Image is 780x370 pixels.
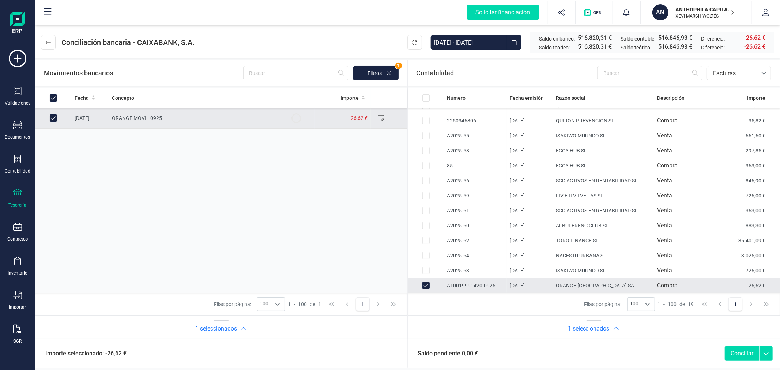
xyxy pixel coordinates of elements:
[417,68,454,78] span: Contabilidad
[444,263,507,278] td: A2025-63
[507,128,553,143] td: [DATE]
[467,5,539,20] div: Solicitar financiación
[747,94,765,102] span: Importe
[654,143,729,158] td: Venta
[353,66,399,80] button: Filtros
[744,42,765,51] span: -26,62 €
[584,9,604,16] img: Logo de OPS
[628,298,641,311] span: 100
[422,252,430,259] div: Row Selected 39bfb822-bb8e-41bd-8717-dfb230b814cf
[728,203,780,218] td: 363,00 €
[37,349,127,358] span: Importe seleccionado: -26,62 €
[356,297,370,311] button: Page 1
[580,1,608,24] button: Logo de OPS
[298,301,307,308] span: 100
[760,297,773,311] button: Last Page
[676,13,734,19] p: XEVI MARCH WOLTÉS
[553,173,654,188] td: SCD ACTIVOS EN RENTABILIDAD SL
[422,267,430,274] div: Row Selected dd602fbb-1cf5-4f9c-a64a-f11db6ab61ce
[553,188,654,203] td: LIV E ITV I VEL AS SL
[728,233,780,248] td: 35.401,09 €
[597,66,702,80] input: Buscar
[621,35,655,42] span: Saldo contable:
[444,143,507,158] td: A2025-58
[9,202,27,208] div: Tesorería
[668,301,677,308] span: 100
[654,233,729,248] td: Venta
[744,34,765,42] span: -26,62 €
[422,117,430,124] div: Row Selected 936c0ff0-01ff-4f20-b7a0-e74a88e34817
[422,192,430,199] div: Row Selected 30ca46b3-347d-477a-beb2-948dbae9dde7
[728,128,780,143] td: 661,60 €
[658,42,692,51] span: 516.846,93 €
[257,298,271,311] span: 100
[553,143,654,158] td: ECO3 HUB SL
[507,233,553,248] td: [DATE]
[728,188,780,203] td: 726,00 €
[444,233,507,248] td: A2025-62
[8,270,27,276] div: Inventario
[44,68,113,78] span: Movimientos bancarios
[556,94,585,102] span: Razón social
[553,113,654,128] td: QUIRON PREVENCION SL
[553,248,654,263] td: NACESTU URBANA SL
[654,128,729,143] td: Venta
[728,248,780,263] td: 3.025,00 €
[14,338,22,344] div: OCR
[10,12,25,35] img: Logo Finanedi
[652,4,668,20] div: AN
[507,263,553,278] td: [DATE]
[112,94,134,102] span: Concepto
[507,188,553,203] td: [DATE]
[510,94,544,102] span: Fecha emisión
[50,114,57,122] div: Row Unselected 9b705dcb-fb4e-4089-9efa-838bf9311132
[657,94,685,102] span: Descripción
[371,297,385,311] button: Next Page
[507,113,553,128] td: [DATE]
[654,203,729,218] td: Venta
[654,188,729,203] td: Venta
[112,115,162,121] span: ORANGE MOVIL 0925
[688,301,694,308] span: 19
[340,94,359,102] span: Importe
[444,203,507,218] td: A2025-61
[325,297,339,311] button: First Page
[75,94,89,102] span: Fecha
[50,94,57,102] div: All items selected
[444,158,507,173] td: 85
[654,113,729,128] td: Compra
[654,248,729,263] td: Venta
[539,35,575,42] span: Saldo en banco:
[422,147,430,154] div: Row Selected 241f6f49-80b4-458c-b528-690d20e2c9f6
[458,1,548,24] button: Solicitar financiación
[621,44,651,51] span: Saldo teórico:
[728,113,780,128] td: 35,82 €
[387,297,401,311] button: Last Page
[553,233,654,248] td: TORO FINANCE SL
[710,69,754,78] span: Facturas
[658,34,692,42] span: 516.846,93 €
[507,35,521,50] button: Choose Date
[243,66,348,80] input: Buscar
[310,301,315,308] span: de
[5,134,30,140] div: Documentos
[507,158,553,173] td: [DATE]
[728,297,742,311] button: Page 1
[444,113,507,128] td: 2250346306
[340,297,354,311] button: Previous Page
[654,263,729,278] td: Venta
[72,108,109,129] td: [DATE]
[701,35,725,42] span: Diferencia:
[444,128,507,143] td: A2025-55
[713,297,727,311] button: Previous Page
[214,297,285,311] div: Filas por página:
[553,158,654,173] td: ECO3 HUB SL
[368,69,382,77] span: Filtros
[658,301,661,308] span: 1
[395,63,402,69] span: 1
[676,6,734,13] p: ANTHOPHILA CAPITAL SL
[654,158,729,173] td: Compra
[584,297,655,311] div: Filas por página:
[9,304,26,310] div: Importar
[553,128,654,143] td: ISAKIWO MUUNDO SL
